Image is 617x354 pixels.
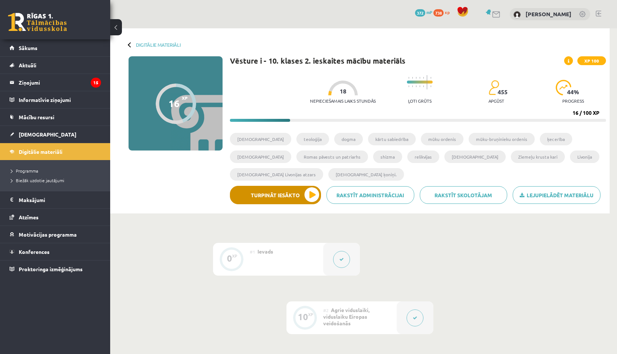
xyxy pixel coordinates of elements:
[250,249,255,255] span: #1
[230,56,405,65] h1: Vēsture i - 10. klases 2. ieskaites mācību materiāls
[10,126,101,143] a: [DEMOGRAPHIC_DATA]
[415,9,425,17] span: 372
[227,255,232,262] div: 0
[19,248,50,255] span: Konferences
[513,186,600,204] a: Lejupielādēt materiālu
[19,45,37,51] span: Sākums
[19,62,36,68] span: Aktuāli
[513,11,521,18] img: Elza Ellere
[10,143,101,160] a: Digitālie materiāli
[19,131,76,138] span: [DEMOGRAPHIC_DATA]
[326,186,414,204] a: Rakstīt administrācijai
[91,78,101,88] i: 15
[8,13,67,31] a: Rīgas 1. Tālmācības vidusskola
[296,133,329,145] li: teoloģija
[430,85,431,87] img: icon-short-line-57e1e144782c952c97e751825c79c345078a6d821885a25fce030b3d8c18986b.svg
[19,266,83,272] span: Proktoringa izmēģinājums
[182,95,188,100] span: XP
[10,91,101,108] a: Informatīvie ziņojumi
[10,226,101,243] a: Motivācijas programma
[412,85,413,87] img: icon-short-line-57e1e144782c952c97e751825c79c345078a6d821885a25fce030b3d8c18986b.svg
[368,133,416,145] li: kārtu sabiedrība
[433,9,453,15] a: 738 xp
[10,261,101,277] a: Proktoringa izmēģinājums
[469,133,535,145] li: mūku-bruņinieku ordenis
[407,151,439,163] li: relikvijas
[412,77,413,79] img: icon-short-line-57e1e144782c952c97e751825c79c345078a6d821885a25fce030b3d8c18986b.svg
[323,307,329,313] span: #2
[423,77,424,79] img: icon-short-line-57e1e144782c952c97e751825c79c345078a6d821885a25fce030b3d8c18986b.svg
[323,307,369,326] span: Agrie viduslaiki, viduslaiku Eiropas veidošanās
[540,133,572,145] li: ķecerība
[10,109,101,125] a: Mācību resursi
[444,151,506,163] li: [DEMOGRAPHIC_DATA]
[230,186,321,204] button: Turpināt iesākto
[567,89,580,95] span: 44 %
[426,9,432,15] span: mP
[498,89,508,95] span: 455
[136,42,181,47] a: Digitālie materiāli
[10,191,101,208] a: Maksājumi
[19,74,101,91] legend: Ziņojumi
[19,91,101,108] legend: Informatīvie ziņojumi
[296,151,368,163] li: Romas pāvests un patriarhs
[445,9,450,15] span: xp
[257,248,273,255] span: Ievads
[334,133,363,145] li: dogma
[19,214,39,220] span: Atzīmes
[10,57,101,74] a: Aktuāli
[19,148,62,155] span: Digitālie materiāli
[421,133,463,145] li: mūku ordenis
[556,80,571,95] img: icon-progress-161ccf0a02000e728c5f80fcf4c31c7af3da0e1684b2b1d7c360e028c24a22f1.svg
[415,9,432,15] a: 372 mP
[373,151,402,163] li: shizma
[328,168,404,181] li: [DEMOGRAPHIC_DATA] ķoniņi.
[11,177,64,183] span: Biežāk uzdotie jautājumi
[416,85,416,87] img: icon-short-line-57e1e144782c952c97e751825c79c345078a6d821885a25fce030b3d8c18986b.svg
[511,151,565,163] li: Ziemeļu krusta kari
[577,56,606,65] span: XP 100
[19,191,101,208] legend: Maksājumi
[570,151,599,163] li: Livonija
[10,39,101,56] a: Sākums
[169,98,180,109] div: 16
[488,80,499,95] img: students-c634bb4e5e11cddfef0936a35e636f08e4e9abd3cc4e673bd6f9a4125e45ecb1.svg
[340,88,346,95] span: 18
[19,114,54,120] span: Mācību resursi
[416,77,416,79] img: icon-short-line-57e1e144782c952c97e751825c79c345078a6d821885a25fce030b3d8c18986b.svg
[10,74,101,91] a: Ziņojumi15
[488,98,504,103] p: apgūst
[230,168,323,181] li: [DEMOGRAPHIC_DATA] Livonijas atzars
[10,243,101,260] a: Konferences
[423,85,424,87] img: icon-short-line-57e1e144782c952c97e751825c79c345078a6d821885a25fce030b3d8c18986b.svg
[232,254,237,258] div: XP
[230,151,291,163] li: [DEMOGRAPHIC_DATA]
[11,168,38,174] span: Programma
[310,98,376,103] p: Nepieciešamais laiks stundās
[298,314,308,320] div: 10
[408,98,432,103] p: Ļoti grūts
[526,10,571,18] a: [PERSON_NAME]
[562,98,584,103] p: progress
[11,177,103,184] a: Biežāk uzdotie jautājumi
[11,167,103,174] a: Programma
[433,9,444,17] span: 738
[427,75,427,89] img: icon-long-line-d9ea69661e0d244f92f715978eff75569469978d946b2353a9bb055b3ed8787d.svg
[430,77,431,79] img: icon-short-line-57e1e144782c952c97e751825c79c345078a6d821885a25fce030b3d8c18986b.svg
[420,186,508,204] a: Rakstīt skolotājam
[308,312,313,316] div: XP
[230,133,291,145] li: [DEMOGRAPHIC_DATA]
[10,209,101,226] a: Atzīmes
[19,231,77,238] span: Motivācijas programma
